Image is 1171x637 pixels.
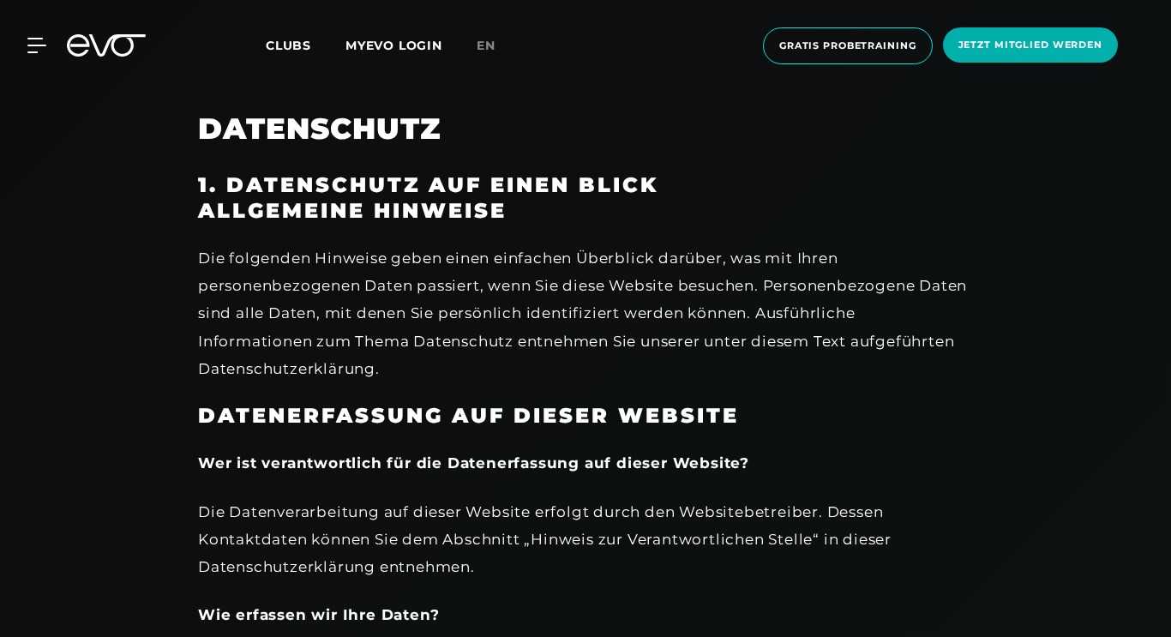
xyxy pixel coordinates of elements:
a: Clubs [266,37,345,53]
strong: Wie erfassen wir Ihre Daten? [198,606,439,623]
strong: Allgemeine Hinweise [198,198,507,223]
a: MYEVO LOGIN [345,38,442,53]
span: Clubs [266,38,311,53]
strong: 1. Datenschutz auf einen Blick [198,172,658,197]
h2: Datenschutz [198,111,970,147]
a: Gratis Probetraining [758,27,938,64]
a: Jetzt Mitglied werden [938,27,1123,64]
span: en [477,38,495,53]
a: en [477,36,516,56]
span: Gratis Probetraining [779,39,916,53]
div: Die Datenverarbeitung auf dieser Website erfolgt durch den Websitebetreiber. Dessen Kontaktdaten ... [198,498,970,581]
div: Die folgenden Hinweise geben einen einfachen Überblick darüber, was mit Ihren personenbezogenen D... [198,244,970,382]
span: Jetzt Mitglied werden [958,38,1102,52]
strong: Datenerfassung auf dieser Website [198,403,739,428]
strong: Wer ist verantwortlich für die Datenerfassung auf dieser Website? [198,454,749,472]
